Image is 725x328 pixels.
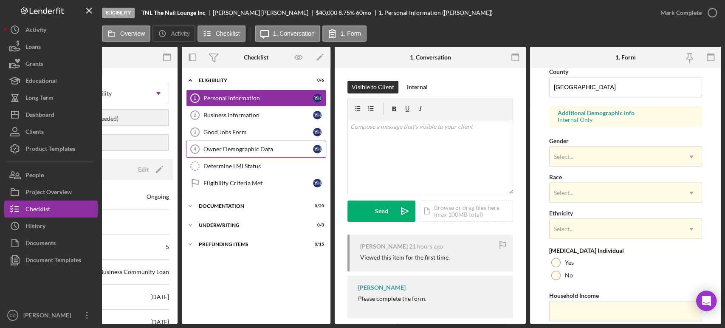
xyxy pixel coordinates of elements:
div: [PERSON_NAME] [358,284,406,291]
div: 0 / 8 [309,223,324,228]
div: Please complete the form. [358,295,426,302]
a: Grants [4,55,98,72]
label: Activity [171,30,189,37]
div: Eligibility [199,78,303,83]
div: Y H [313,179,322,187]
div: Product Templates [25,140,75,159]
div: Y H [313,111,322,119]
div: Viewed this item for the first time. [360,254,450,261]
div: [MEDICAL_DATA] Individual [549,247,702,254]
div: Project Overview [25,184,72,203]
div: Mark Complete [660,4,702,21]
div: Long-Term [25,89,54,108]
button: Dashboard [4,106,98,123]
button: CC[PERSON_NAME] [4,307,98,324]
tspan: 3 [194,130,196,135]
button: Internal [403,81,432,93]
button: 1. Conversation [255,25,320,42]
div: 1. Conversation [410,54,451,61]
button: History [4,218,98,235]
div: [PERSON_NAME] [PERSON_NAME] [213,9,316,16]
div: Visible to Client [352,81,394,93]
div: 8.75 % [339,9,355,16]
button: Documents [4,235,98,252]
label: No [565,272,573,279]
a: 3Good Jobs FormYH [186,124,326,141]
div: [PERSON_NAME] [360,243,408,250]
div: Y H [313,128,322,136]
tspan: 4 [194,147,197,152]
label: Checklist [216,30,240,37]
button: Checklist [197,25,245,42]
div: Eligibility [102,8,135,18]
text: CC [10,313,16,318]
label: 1. Form [341,30,361,37]
tspan: 1 [194,96,196,101]
time: 2025-10-08 22:04 [409,243,443,250]
button: Project Overview [4,184,98,201]
div: Dashboard [25,106,54,125]
button: Visible to Client [347,81,398,93]
button: Loans [4,38,98,55]
label: Household Income [549,292,599,299]
label: Yes [565,259,574,266]
a: 4Owner Demographic DataYH [186,141,326,158]
a: 2Business InformationYH [186,107,326,124]
div: Small Business Community Loan [84,268,169,276]
button: People [4,167,98,184]
div: Send [375,201,388,222]
button: Document Templates [4,252,98,269]
div: Edit [138,163,149,176]
a: Checklist [4,201,98,218]
div: Grants [25,55,43,74]
label: Overview [120,30,145,37]
div: 5 [166,243,169,251]
div: Clients [25,123,44,142]
div: Documents [25,235,56,254]
button: Activity [4,21,98,38]
div: Y H [313,145,322,153]
div: Documentation [199,204,303,209]
div: Open Intercom Messenger [696,291,717,311]
label: County [549,68,568,75]
div: People [25,167,44,186]
label: 1. Conversation [273,30,315,37]
div: 0 / 15 [309,242,324,247]
div: [DATE] [150,293,169,301]
button: Activity [152,25,195,42]
div: Personal Information [203,95,313,102]
button: 1. Form [322,25,367,42]
div: Checklist [244,54,268,61]
button: Long-Term [4,89,98,106]
div: History [25,218,45,237]
div: Prefunding Items [199,242,303,247]
div: Additional Demographic Info [558,110,694,116]
div: Internal Only [558,116,694,123]
button: Mark Complete [652,4,721,21]
a: Determine LMI Status [186,158,326,175]
button: Overview [102,25,150,42]
div: 1. Personal Information ([PERSON_NAME]) [378,9,493,16]
div: Activity [25,21,46,40]
div: Educational [25,72,57,91]
button: Product Templates [4,140,98,157]
div: Determine LMI Status [203,163,326,170]
div: [PERSON_NAME] [21,307,76,326]
button: Clients [4,123,98,140]
div: Ongoing [147,192,169,201]
div: Checklist [25,201,50,220]
div: Y H [313,94,322,102]
button: Educational [4,72,98,89]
